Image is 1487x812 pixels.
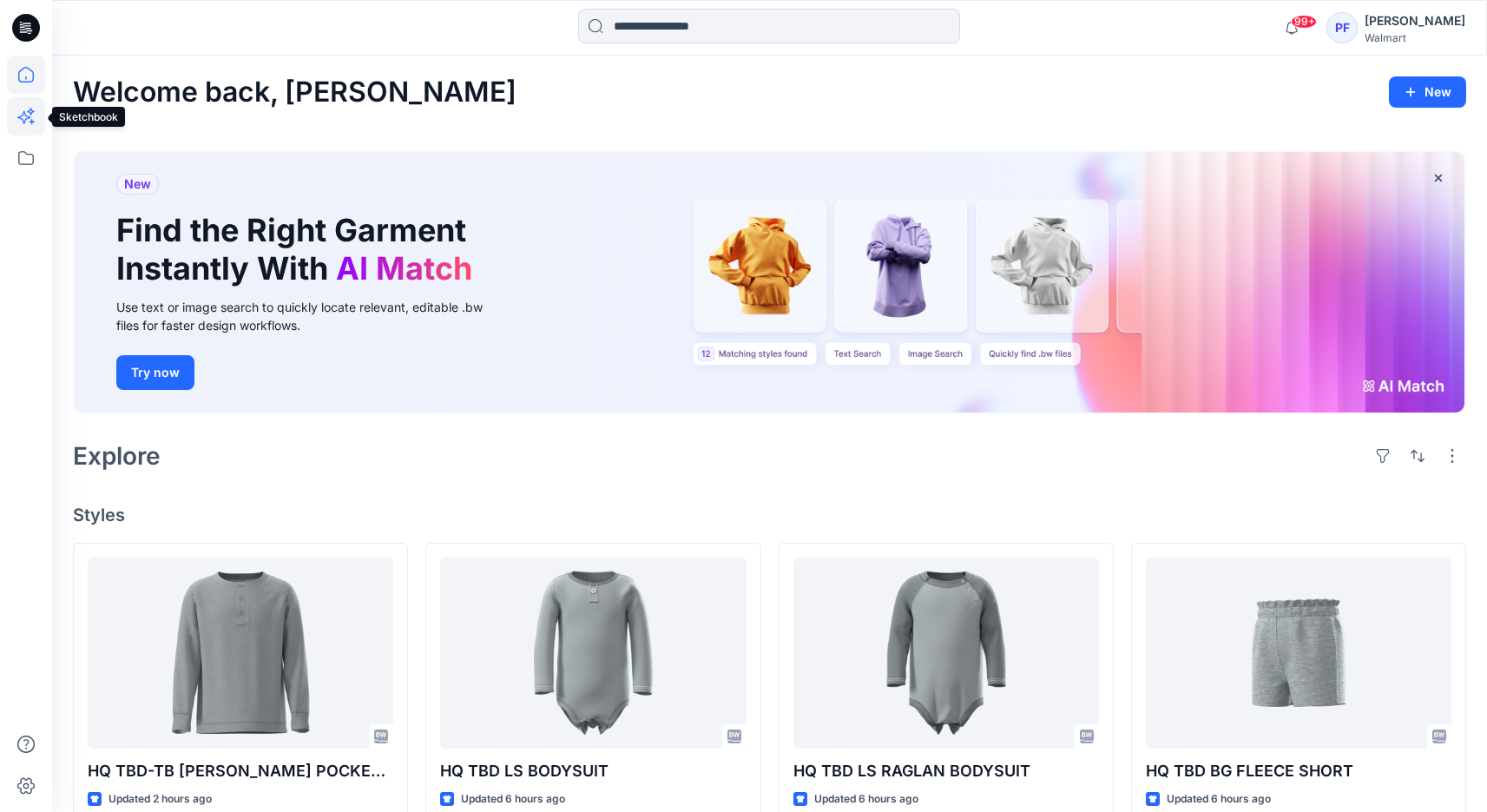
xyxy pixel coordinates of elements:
h2: Explore [73,442,161,470]
p: HQ TBD-TB [PERSON_NAME] POCKET TEE [88,759,393,783]
a: HQ TBD LS BODYSUIT [440,558,746,749]
a: HQ TBD-TB LS HENLEY POCKET TEE [88,558,393,749]
span: AI Match [336,249,472,287]
p: HQ TBD LS BODYSUIT [440,759,746,783]
div: PF [1326,12,1358,43]
p: Updated 2 hours ago [109,790,212,809]
h1: Find the Right Garment Instantly With [116,212,481,287]
h4: Styles [73,505,1466,525]
div: Walmart [1365,31,1465,44]
p: Updated 6 hours ago [814,790,918,809]
button: New [1389,76,1466,108]
a: HQ TBD BG FLEECE SHORT [1146,558,1451,749]
div: Use text or image search to quickly locate relevant, editable .bw files for faster design workflows. [116,298,507,334]
div: [PERSON_NAME] [1365,10,1465,31]
p: HQ TBD BG FLEECE SHORT [1146,759,1451,783]
button: Try now [116,355,194,390]
a: HQ TBD LS RAGLAN BODYSUIT [793,558,1099,749]
p: HQ TBD LS RAGLAN BODYSUIT [793,759,1099,783]
h2: Welcome back, [PERSON_NAME] [73,76,517,109]
span: 99+ [1291,15,1317,29]
p: Updated 6 hours ago [1167,790,1271,809]
span: New [124,174,151,195]
p: Updated 6 hours ago [461,790,565,809]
